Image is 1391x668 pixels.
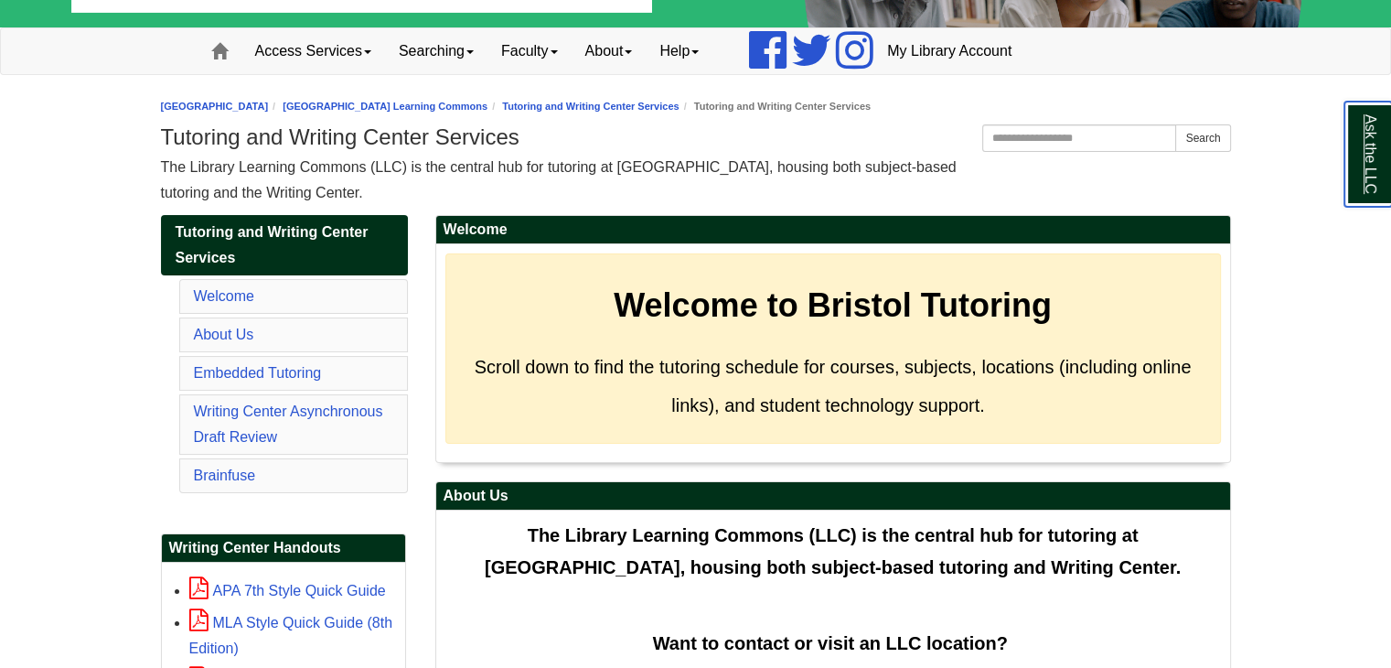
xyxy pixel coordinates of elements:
[241,28,385,74] a: Access Services
[161,98,1231,115] nav: breadcrumb
[436,216,1230,244] h2: Welcome
[161,124,1231,150] h1: Tutoring and Writing Center Services
[194,468,256,483] a: Brainfuse
[1175,124,1230,152] button: Search
[572,28,647,74] a: About
[487,28,572,74] a: Faculty
[475,357,1192,415] span: Scroll down to find the tutoring schedule for courses, subjects, locations (including online link...
[283,101,487,112] a: [GEOGRAPHIC_DATA] Learning Commons
[873,28,1025,74] a: My Library Account
[194,404,383,445] a: Writing Center Asynchronous Draft Review
[502,101,679,112] a: Tutoring and Writing Center Services
[679,98,871,115] li: Tutoring and Writing Center Services
[194,327,254,342] a: About Us
[646,28,712,74] a: Help
[161,159,957,200] span: The Library Learning Commons (LLC) is the central hub for tutoring at [GEOGRAPHIC_DATA], housing ...
[194,365,322,381] a: Embedded Tutoring
[161,215,408,275] a: Tutoring and Writing Center Services
[485,525,1181,577] span: The Library Learning Commons (LLC) is the central hub for tutoring at [GEOGRAPHIC_DATA], housing ...
[385,28,487,74] a: Searching
[189,615,393,656] a: MLA Style Quick Guide (8th Edition)
[436,482,1230,511] h2: About Us
[176,224,369,265] span: Tutoring and Writing Center Services
[614,286,1052,324] strong: Welcome to Bristol Tutoring
[162,534,405,563] h2: Writing Center Handouts
[653,633,1008,653] strong: Want to contact or visit an LLC location?
[161,101,269,112] a: [GEOGRAPHIC_DATA]
[194,288,254,304] a: Welcome
[189,583,386,598] a: APA 7th Style Quick Guide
